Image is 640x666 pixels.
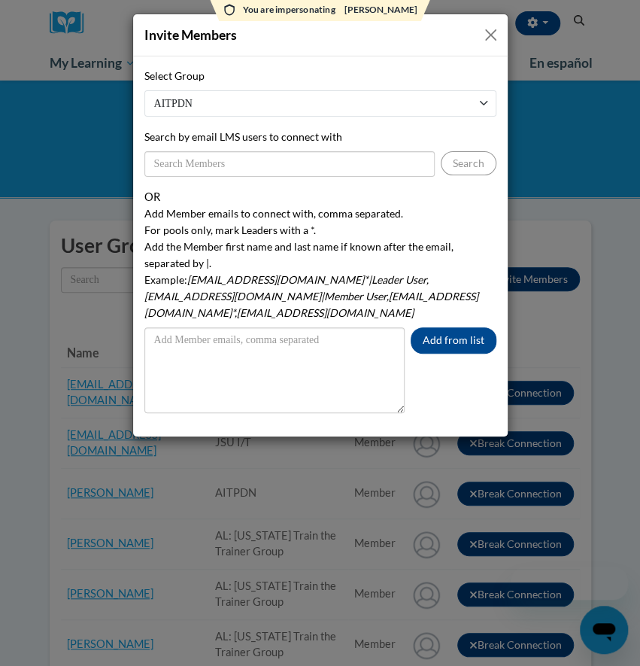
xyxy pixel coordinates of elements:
[481,26,500,44] button: Close
[144,69,205,82] span: Select Group
[144,151,435,177] input: Search Members
[144,224,316,236] span: For pools only, mark Leaders with a *.
[411,327,496,354] button: Add from list
[441,151,496,175] button: Search
[144,190,160,203] span: OR
[144,207,403,220] span: Add Member emails to connect with, comma separated.
[144,240,453,269] span: Add the Member first name and last name if known after the email, separated by |.
[511,567,628,600] iframe: Message from company
[144,273,478,319] em: [EMAIL_ADDRESS][DOMAIN_NAME]*|Leader User,[EMAIL_ADDRESS][DOMAIN_NAME]|Member User,[EMAIL_ADDRESS...
[144,130,342,143] span: Search by email LMS users to connect with
[144,273,187,286] span: Example:
[144,27,237,43] span: Invite Members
